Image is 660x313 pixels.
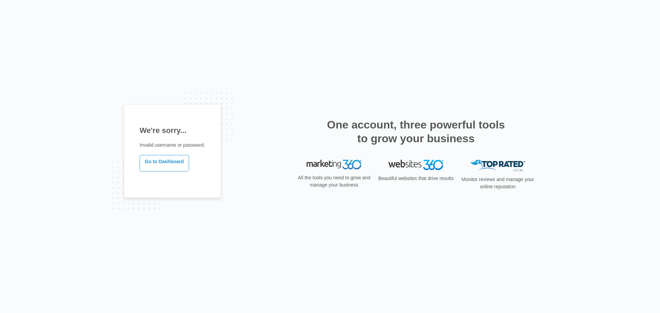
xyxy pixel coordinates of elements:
[377,175,454,182] p: Beautiful websites that drive results
[307,160,362,169] img: Marketing 360
[140,125,205,136] h1: We're sorry...
[296,174,373,189] p: All the tools you need to grow and manage your business
[140,142,205,149] p: Invalid username or password.
[325,118,507,145] h2: One account, three powerful tools to grow your business
[459,176,536,190] p: Monitor reviews and manage your online reputation
[140,155,189,171] a: Go to Dashboard
[470,160,525,171] img: Top Rated Local
[388,160,443,170] img: Websites 360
